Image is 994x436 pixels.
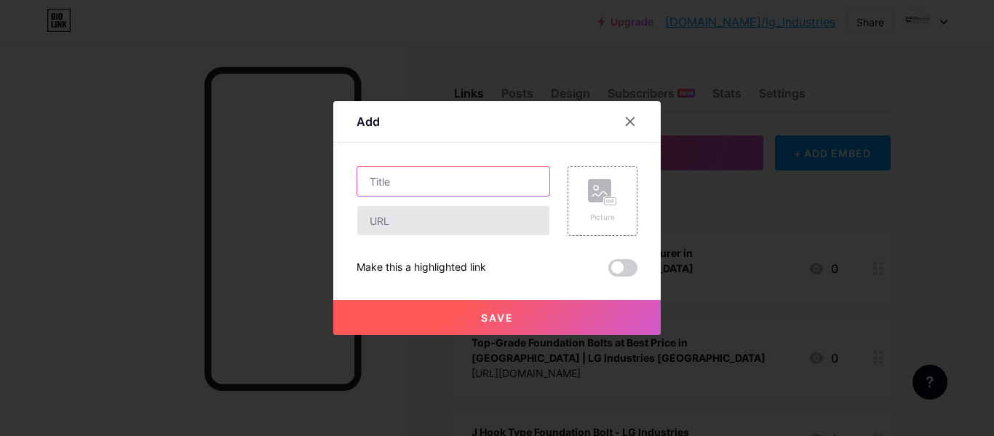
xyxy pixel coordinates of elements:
input: URL [357,206,549,235]
div: Make this a highlighted link [357,259,486,277]
input: Title [357,167,549,196]
div: Add [357,113,380,130]
div: Picture [588,212,617,223]
button: Save [333,300,661,335]
span: Save [481,312,514,324]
